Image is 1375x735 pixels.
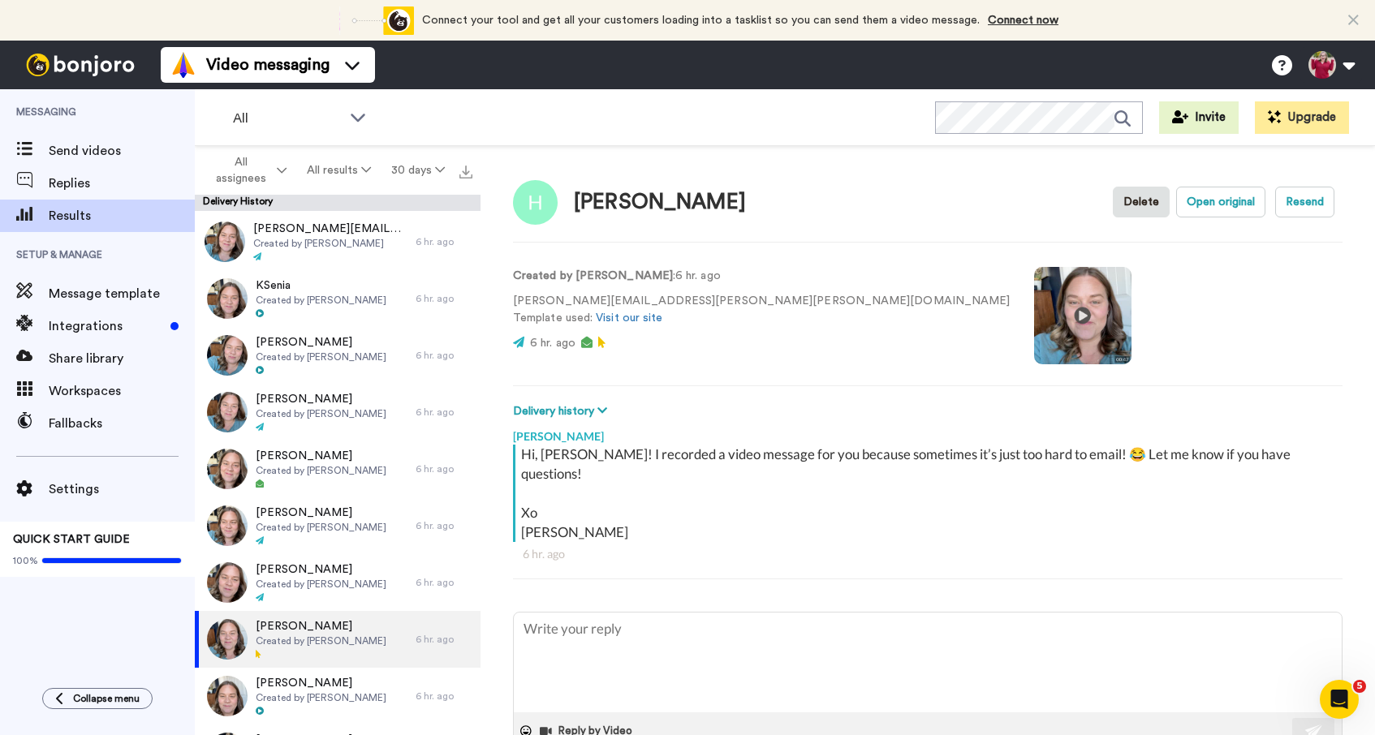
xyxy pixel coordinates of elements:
div: 6 hr. ago [416,349,472,362]
a: Visit our site [596,312,662,324]
img: 7721cb4f-e6a7-40f7-a4f7-6c2c97dd2a9a-thumb.jpg [205,221,245,262]
div: [PERSON_NAME] [513,420,1343,445]
div: 6 hr. ago [416,462,472,475]
span: Created by [PERSON_NAME] [256,578,386,591]
span: Created by [PERSON_NAME] [256,521,386,534]
span: 6 hr. ago [530,337,575,349]
span: [PERSON_NAME] [256,561,386,578]
span: [PERSON_NAME] [256,334,386,350]
span: Created by [PERSON_NAME] [256,634,386,647]
a: [PERSON_NAME]Created by [PERSON_NAME]6 hr. ago [195,441,481,497]
span: [PERSON_NAME] [256,675,386,691]
span: Workspaces [49,381,195,401]
span: Created by [PERSON_NAME] [253,237,407,250]
div: 6 hr. ago [416,633,472,646]
a: Connect now [988,15,1058,26]
p: [PERSON_NAME][EMAIL_ADDRESS][PERSON_NAME][PERSON_NAME][DOMAIN_NAME] Template used: [513,293,1010,327]
span: QUICK START GUIDE [13,534,130,545]
span: KSenia [256,277,386,294]
div: 6 hr. ago [416,235,472,248]
div: 6 hr. ago [523,546,1333,562]
span: All assignees [208,154,274,187]
img: export.svg [459,165,472,178]
span: Integrations [49,316,164,336]
strong: Created by [PERSON_NAME] [513,270,673,282]
span: [PERSON_NAME] [256,618,386,634]
div: 6 hr. ago [416,292,472,305]
span: [PERSON_NAME][EMAIL_ADDRESS][PERSON_NAME][DOMAIN_NAME] [253,221,407,237]
img: c9b17270-31c9-4e84-925b-bcf4ce9d95c7-thumb.jpg [207,505,248,546]
span: Connect your tool and get all your customers loading into a tasklist so you can send them a video... [422,15,980,26]
span: Fallbacks [49,414,195,433]
img: bj-logo-header-white.svg [19,54,141,76]
div: Delivery History [195,195,481,211]
div: 6 hr. ago [416,519,472,532]
span: Share library [49,349,195,368]
button: Collapse menu [42,688,153,709]
div: animation [325,6,414,35]
iframe: Intercom live chat [1320,680,1359,719]
button: All results [297,156,381,185]
a: [PERSON_NAME][EMAIL_ADDRESS][PERSON_NAME][DOMAIN_NAME]Created by [PERSON_NAME]6 hr. ago [195,213,481,270]
span: Video messaging [206,54,330,76]
div: [PERSON_NAME] [574,191,746,214]
img: 126c0c4e-8f03-479b-8080-4b687a7d3508-thumb.jpg [207,392,248,432]
span: Created by [PERSON_NAME] [256,294,386,307]
span: Created by [PERSON_NAME] [256,407,386,420]
span: Send videos [49,141,195,161]
span: Settings [49,479,195,499]
div: 6 hr. ago [416,406,472,419]
span: 100% [13,554,38,567]
a: [PERSON_NAME]Created by [PERSON_NAME]6 hr. ago [195,384,481,441]
button: All assignees [198,148,297,193]
span: Created by [PERSON_NAME] [256,350,386,363]
button: 30 days [381,156,455,185]
span: [PERSON_NAME] [256,505,386,521]
img: 18a544e3-2e57-4862-b49c-63c8215f2d75-thumb.jpg [207,449,248,489]
img: 97861bf2-020f-4fa4-881b-da3ae2b3bb14-thumb.jpg [207,335,248,376]
img: 8afc2408-2441-4f20-b466-376560a05034-thumb.jpg [207,562,248,603]
button: Invite [1159,101,1239,134]
img: 8c5654fe-c210-450c-a66d-ca48b5817790-thumb.jpg [207,619,248,660]
span: Created by [PERSON_NAME] [256,464,386,477]
div: 6 hr. ago [416,576,472,589]
span: [PERSON_NAME] [256,448,386,464]
img: 2d5cb0dc-df28-4fed-bca6-e18d05a08d95-thumb.jpg [207,676,248,716]
a: [PERSON_NAME]Created by [PERSON_NAME]6 hr. ago [195,497,481,554]
img: b4bc0743-abb0-4bd9-bb68-e04ba90323bb-thumb.jpg [207,278,248,319]
img: vm-color.svg [170,52,196,78]
span: Replies [49,174,195,193]
a: [PERSON_NAME]Created by [PERSON_NAME]6 hr. ago [195,554,481,611]
span: All [233,109,342,128]
span: Message template [49,284,195,303]
div: 6 hr. ago [416,690,472,703]
a: KSeniaCreated by [PERSON_NAME]6 hr. ago [195,270,481,327]
a: [PERSON_NAME]Created by [PERSON_NAME]6 hr. ago [195,327,481,384]
span: Results [49,206,195,226]
div: Hi, [PERSON_NAME]! I recorded a video message for you because sometimes it’s just too hard to ema... [521,445,1338,542]
a: [PERSON_NAME]Created by [PERSON_NAME]6 hr. ago [195,668,481,724]
span: Created by [PERSON_NAME] [256,691,386,704]
span: Collapse menu [73,692,140,705]
button: Delivery history [513,402,612,420]
img: Image of Holly [513,180,558,225]
button: Upgrade [1255,101,1349,134]
span: 5 [1353,680,1366,693]
button: Export all results that match these filters now. [455,158,477,183]
a: [PERSON_NAME]Created by [PERSON_NAME]6 hr. ago [195,611,481,668]
button: Delete [1113,187,1170,217]
p: : 6 hr. ago [513,268,1010,285]
button: Resend [1275,187,1334,217]
button: Open original [1176,187,1265,217]
span: [PERSON_NAME] [256,391,386,407]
